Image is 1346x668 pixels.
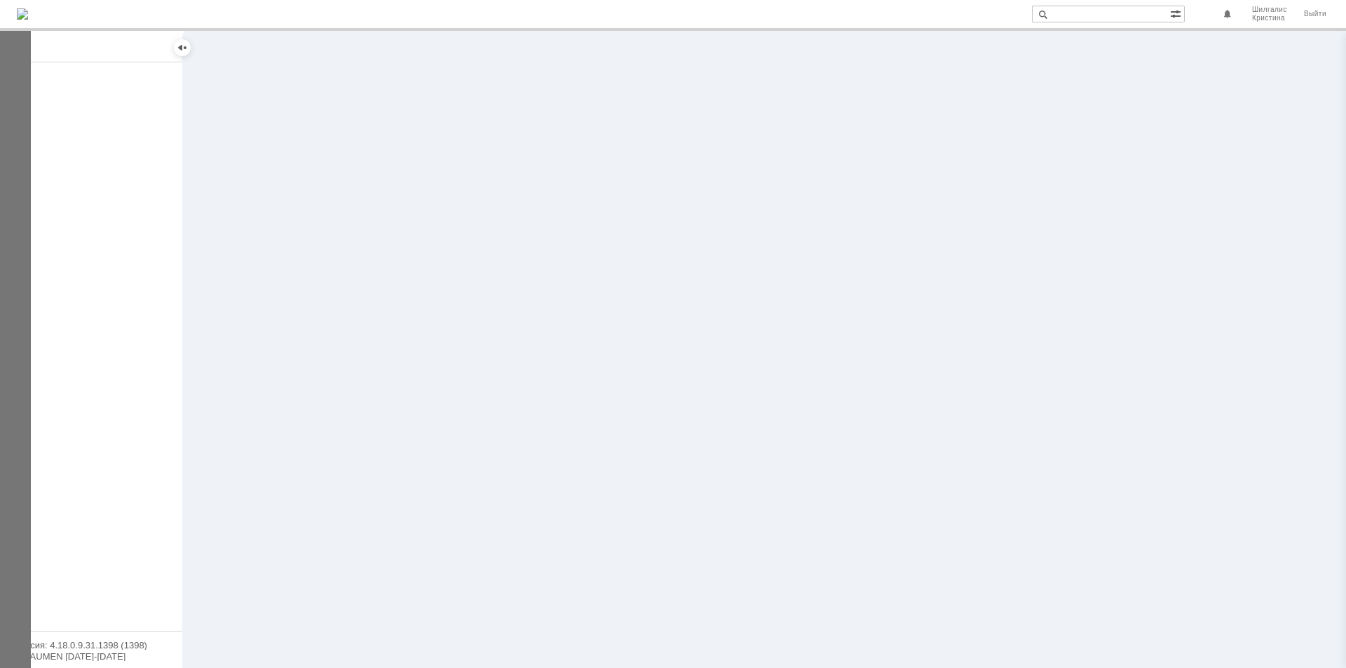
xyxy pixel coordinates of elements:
[17,8,28,20] a: Перейти на домашнюю страницу
[17,8,28,20] img: logo
[1252,14,1287,22] span: Кристина
[1170,6,1184,20] span: Расширенный поиск
[14,641,168,650] div: Версия: 4.18.0.9.31.1398 (1398)
[1252,6,1287,14] span: Шилгалис
[14,652,168,661] div: © NAUMEN [DATE]-[DATE]
[174,39,191,56] div: Скрыть меню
